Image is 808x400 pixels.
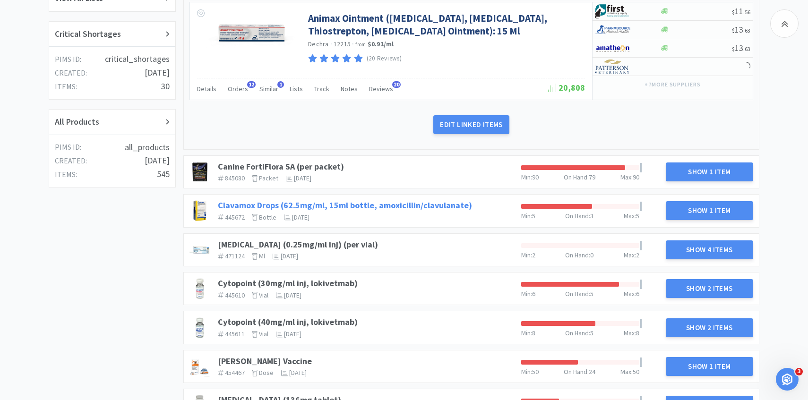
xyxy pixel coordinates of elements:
[636,212,639,220] span: 5
[225,291,245,299] span: 445610
[161,80,170,94] h4: 30
[532,329,535,337] span: 8
[633,173,639,181] span: 90
[732,6,750,17] span: 11
[225,252,245,260] span: 471124
[281,252,298,260] span: [DATE]
[795,368,803,375] span: 3
[521,329,532,337] span: Min :
[707,284,733,293] span: 2 Items
[709,206,731,215] span: 1 Item
[633,367,639,376] span: 50
[521,251,532,259] span: Min :
[666,279,754,298] button: Show 2 Items
[308,12,583,38] a: Animax Ointment ([MEDICAL_DATA], [MEDICAL_DATA], Thiostrepton, [MEDICAL_DATA] Ointment): 15 Ml
[620,173,633,181] span: Max :
[732,45,735,52] span: $
[743,9,750,16] span: . 56
[521,212,532,220] span: Min :
[666,162,754,181] button: Show 1 Item
[732,43,750,53] span: 13
[640,78,705,91] button: +7more suppliers
[225,213,245,221] span: 445672
[189,242,210,257] img: 1f126752cc3345b38396bcabbe17d435_220188.png
[292,213,309,221] span: [DATE]
[624,251,636,259] span: Max :
[590,329,593,337] span: 5
[290,85,303,93] span: Lists
[218,316,358,327] a: Cytopoint (40mg/ml inj, lokivetmab)
[105,52,170,66] h4: critical_shortages
[218,239,378,250] a: [MEDICAL_DATA] (0.25mg/ml inj) (per vial)
[565,212,590,220] span: On Hand :
[709,167,731,176] span: 1 Item
[595,41,630,55] img: 3331a67d23dc422aa21b1ec98afbf632_11.png
[218,161,344,172] a: Canine FortiFlora SA (per packet)
[595,4,630,18] img: 67d67680309e4a0bb49a5ff0391dcc42_6.png
[218,278,358,289] a: Cytopoint (30mg/ml inj, lokivetmab)
[732,24,750,35] span: 13
[732,9,735,16] span: $
[284,291,301,299] span: [DATE]
[595,23,630,37] img: 7915dbd3f8974342a4dc3feb8efc1740_58.png
[355,41,366,48] span: from
[189,162,210,182] img: 93ccebb674744597afc7859a4ccb59af.png
[590,212,593,220] span: 3
[294,174,311,182] span: [DATE]
[189,278,210,299] img: 46a68a742d7e44d6a88e9e35587198c6.jpeg
[145,154,170,168] h4: [DATE]
[197,85,216,93] span: Details
[433,115,509,134] button: Edit Linked Items
[620,367,633,376] span: Max :
[189,317,210,338] img: b9683eef33744089a3f30a655fa8200f.jpeg
[314,85,329,93] span: Track
[521,173,532,181] span: Min :
[624,212,636,220] span: Max :
[259,213,276,221] span: bottle
[589,173,595,181] span: 79
[55,67,87,79] h5: created:
[636,289,639,298] span: 6
[228,85,248,93] span: Orders
[624,329,636,337] span: Max :
[189,356,210,377] img: 6e2f69471119461195afa858cb84c2ba_450691.png
[55,27,121,41] h2: Critical Shortages
[636,251,639,259] span: 2
[259,368,274,377] span: dose
[590,251,593,259] span: 0
[225,368,245,377] span: 454467
[636,329,639,337] span: 8
[225,330,245,338] span: 445611
[392,81,401,88] span: 20
[707,245,733,254] span: 4 Items
[666,201,754,220] button: Show 1 Item
[284,330,301,338] span: [DATE]
[225,174,245,182] span: 845080
[565,289,590,298] span: On Hand :
[732,27,735,34] span: $
[595,60,630,74] img: f5e969b455434c6296c6d81ef179fa71_3.png
[709,362,731,371] span: 1 Item
[218,356,312,366] a: [PERSON_NAME] Vaccine
[55,53,81,66] h5: PIMS ID:
[259,252,265,260] span: ml
[330,40,332,48] span: ·
[565,329,590,337] span: On Hand :
[589,367,595,376] span: 24
[55,115,99,129] h2: All Products
[532,367,539,376] span: 50
[352,40,354,48] span: ·
[590,289,593,298] span: 5
[308,40,329,48] a: Dechra
[368,40,394,48] strong: $0.91 / ml
[259,174,278,182] span: packet
[334,40,351,48] span: 12215
[532,251,535,259] span: 2
[145,66,170,80] h4: [DATE]
[204,12,299,54] img: aebb3e84990e4ed8b130d6b4f9419d0f_402692.png
[193,200,207,221] img: c72260a6bfb644418952b03be227ce26.jpeg
[666,240,754,259] button: Show 4 Items
[259,330,268,338] span: vial
[367,54,402,64] p: (20 Reviews)
[277,81,284,88] span: 1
